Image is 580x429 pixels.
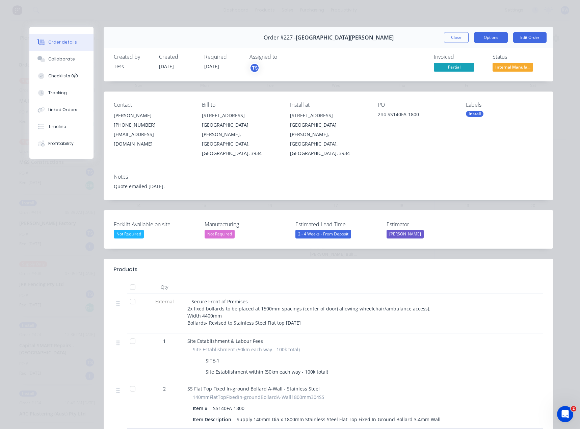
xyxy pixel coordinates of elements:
button: Tracking [29,84,94,101]
div: Notes [114,174,543,180]
span: __Secure Front of Premises__ 2x fixed bollards to be placed at 1500mm spacings (center of door) a... [187,298,432,326]
iframe: Intercom live chat [557,406,573,422]
button: Internal Manufa... [493,63,533,73]
span: [GEOGRAPHIC_DATA][PERSON_NAME] [296,34,394,41]
div: 2 - 4 Weeks - From Deposit [295,230,351,238]
div: [STREET_ADDRESS][GEOGRAPHIC_DATA][PERSON_NAME], [GEOGRAPHIC_DATA], [GEOGRAPHIC_DATA], 3934 [202,111,279,158]
label: Estimator [387,220,471,228]
div: Invoiced [434,54,484,60]
div: Install at [290,102,367,108]
span: [DATE] [159,63,174,70]
button: Close [444,32,469,43]
div: Assigned to [249,54,317,60]
span: [DATE] [204,63,219,70]
div: Tracking [48,90,67,96]
div: Bill to [202,102,279,108]
label: Estimated Lead Time [295,220,380,228]
button: TS [249,63,260,73]
span: Site Establishment (50km each way - 100k total) [193,346,300,353]
span: 2 [571,406,576,411]
span: Internal Manufa... [493,63,533,71]
button: Profitability [29,135,94,152]
div: Created by [114,54,151,60]
div: Not Required [114,230,144,238]
span: Partial [434,63,474,71]
div: Quote emailed [DATE]. [114,183,543,190]
div: Site Establishment within (50km each way - 100k total) [203,367,331,377]
div: Created [159,54,196,60]
div: Contact [114,102,191,108]
div: [PERSON_NAME] [387,230,424,238]
div: Item Description [193,414,234,424]
span: 1 [163,337,166,345]
div: [GEOGRAPHIC_DATA][PERSON_NAME], [GEOGRAPHIC_DATA], [GEOGRAPHIC_DATA], 3934 [290,120,367,158]
div: Item # [193,403,210,413]
div: 2no SS140FA-1800 [378,111,455,120]
div: PO [378,102,455,108]
div: Qty [144,280,185,294]
div: Products [114,266,137,274]
div: Profitability [48,141,74,147]
div: [PHONE_NUMBER] [114,120,191,130]
div: Order details [48,39,77,45]
div: [STREET_ADDRESS] [202,111,279,120]
span: Order #227 - [264,34,296,41]
span: 140mmFlatTopFixedIn-groundBollardA-Wall1800mm304SS [193,394,324,401]
button: Options [474,32,508,43]
button: Timeline [29,118,94,135]
div: Timeline [48,124,66,130]
button: Order details [29,34,94,51]
div: [STREET_ADDRESS] [290,111,367,120]
div: Not Required [205,230,235,238]
div: [EMAIL_ADDRESS][DOMAIN_NAME] [114,130,191,149]
button: Linked Orders [29,101,94,118]
div: [PERSON_NAME] [114,111,191,120]
label: Forklift Avaliable on site [114,220,198,228]
div: SS140FA-1800 [210,403,247,413]
span: 2 [163,385,166,392]
div: SITE-1 [203,356,222,365]
div: Install [466,111,483,117]
label: Manufacturing [205,220,289,228]
div: [GEOGRAPHIC_DATA][PERSON_NAME], [GEOGRAPHIC_DATA], [GEOGRAPHIC_DATA], 3934 [202,120,279,158]
div: Labels [466,102,543,108]
div: Required [204,54,241,60]
div: Supply 140mm Dia x 1800mm Stainless Steel Flat Top Fixed In-Ground Bollard 3.4mm Wall [234,414,443,424]
button: Edit Order [513,32,547,43]
div: Tess [114,63,151,70]
div: Status [493,54,543,60]
div: Checklists 0/0 [48,73,78,79]
div: Linked Orders [48,107,77,113]
button: Collaborate [29,51,94,68]
div: Collaborate [48,56,75,62]
span: Site Establishment & Labour Fees [187,338,263,344]
span: External [147,298,182,305]
div: [STREET_ADDRESS][GEOGRAPHIC_DATA][PERSON_NAME], [GEOGRAPHIC_DATA], [GEOGRAPHIC_DATA], 3934 [290,111,367,158]
div: [PERSON_NAME][PHONE_NUMBER][EMAIL_ADDRESS][DOMAIN_NAME] [114,111,191,149]
span: SS Flat Top Fixed In-ground Bollard A-Wall - Stainless Steel [187,385,320,392]
button: Checklists 0/0 [29,68,94,84]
